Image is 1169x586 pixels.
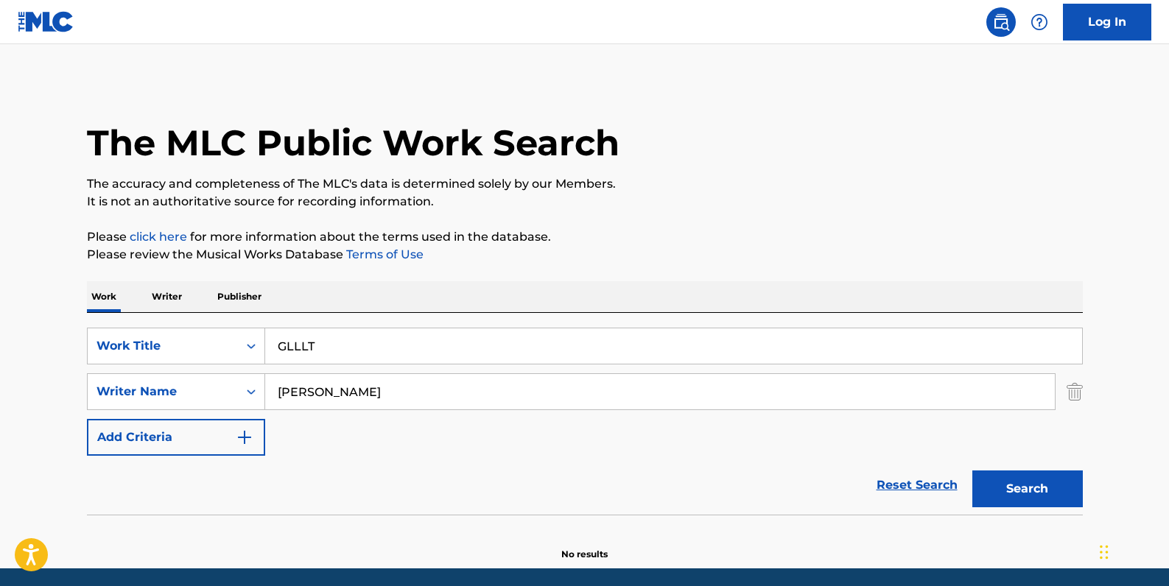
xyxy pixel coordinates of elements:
[869,469,965,501] a: Reset Search
[87,281,121,312] p: Work
[18,11,74,32] img: MLC Logo
[236,428,253,446] img: 9d2ae6d4665cec9f34b9.svg
[1067,373,1083,410] img: Delete Criterion
[986,7,1016,37] a: Public Search
[213,281,266,312] p: Publisher
[1100,530,1109,574] div: Drag
[87,193,1083,211] p: It is not an authoritative source for recording information.
[87,175,1083,193] p: The accuracy and completeness of The MLC's data is determined solely by our Members.
[96,383,229,400] div: Writer Name
[1095,515,1169,586] iframe: Chat Widget
[561,530,608,561] p: No results
[130,230,187,244] a: click here
[1063,4,1151,40] a: Log In
[972,470,1083,507] button: Search
[1031,13,1048,31] img: help
[87,121,619,165] h1: The MLC Public Work Search
[87,328,1083,515] form: Search Form
[87,228,1083,246] p: Please for more information about the terms used in the database.
[992,13,1010,31] img: search
[1025,7,1054,37] div: Help
[96,337,229,355] div: Work Title
[87,419,265,456] button: Add Criteria
[147,281,186,312] p: Writer
[343,247,424,261] a: Terms of Use
[87,246,1083,264] p: Please review the Musical Works Database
